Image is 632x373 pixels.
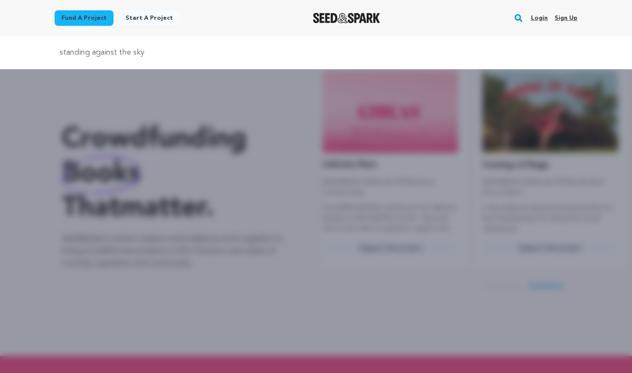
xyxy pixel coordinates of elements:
[313,13,380,23] img: Seed&Spark Logo Dark Mode
[55,10,114,26] a: Fund a project
[119,10,180,26] a: Start a project
[55,46,577,59] input: Search
[313,13,380,23] a: Seed&Spark Homepage
[555,11,577,25] a: Sign up
[531,11,548,25] a: Login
